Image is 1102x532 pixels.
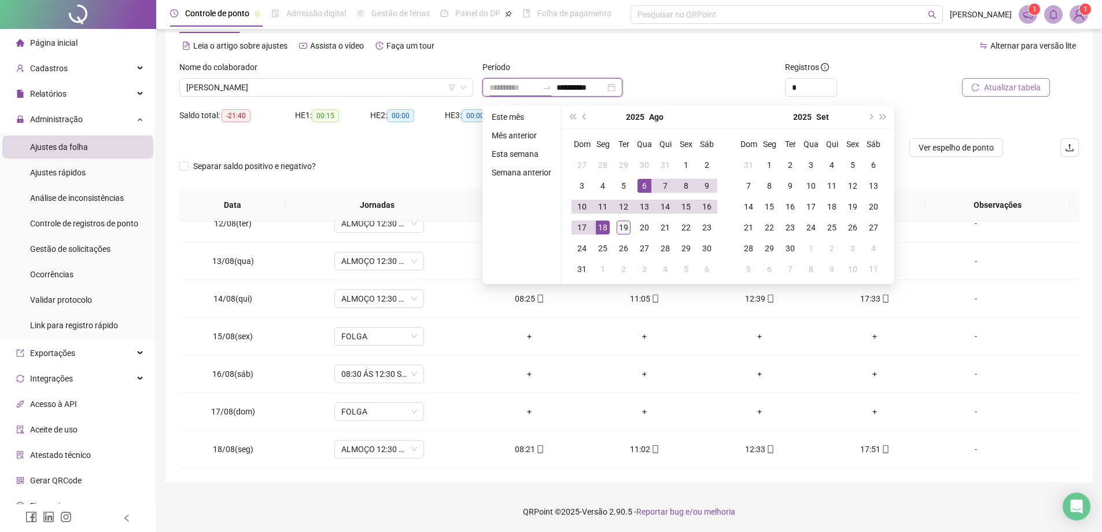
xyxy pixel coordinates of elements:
[299,42,307,50] span: youtube
[634,217,655,238] td: 2025-08-20
[821,217,842,238] td: 2025-09-25
[186,79,466,96] span: CINTIA ALVES MACHADO
[780,259,801,280] td: 2025-10-07
[863,175,884,196] td: 2025-09-13
[179,189,286,221] th: Data
[942,255,1010,267] div: -
[700,158,714,172] div: 2
[30,270,73,279] span: Ocorrências
[16,349,24,357] span: export
[634,196,655,217] td: 2025-08-13
[867,221,880,234] div: 27
[16,451,24,459] span: solution
[759,259,780,280] td: 2025-10-06
[596,158,610,172] div: 28
[634,155,655,175] td: 2025-07-30
[655,134,676,155] th: Qui
[16,502,24,510] span: dollar
[877,105,890,129] button: super-next-year
[863,155,884,175] td: 2025-09-06
[928,10,937,19] span: search
[617,221,631,234] div: 19
[934,199,1061,211] span: Observações
[575,158,589,172] div: 27
[679,262,693,276] div: 5
[189,160,320,173] span: Separar saldo positivo e negativo?
[676,175,696,196] td: 2025-08-08
[863,134,884,155] th: Sáb
[371,9,430,18] span: Gestão de férias
[16,64,24,72] span: user-add
[387,109,414,122] span: 00:00
[804,158,818,172] div: 3
[637,241,651,255] div: 27
[617,200,631,214] div: 12
[783,179,797,193] div: 9
[634,238,655,259] td: 2025-08-27
[617,241,631,255] div: 26
[637,221,651,234] div: 20
[1083,5,1088,13] span: 1
[613,217,634,238] td: 2025-08-19
[596,292,693,305] div: 11:05
[821,134,842,155] th: Qui
[575,200,589,214] div: 10
[759,238,780,259] td: 2025-09-29
[842,155,863,175] td: 2025-09-05
[762,241,776,255] div: 29
[30,425,78,434] span: Aceite de uso
[804,179,818,193] div: 10
[742,158,755,172] div: 31
[825,200,839,214] div: 18
[16,476,24,485] span: qrcode
[440,9,448,17] span: dashboard
[341,290,417,307] span: ALMOÇO 12:30 AS 14:00 HORAS
[193,41,288,50] span: Leia o artigo sobre ajustes
[482,61,518,74] label: Período
[738,196,759,217] td: 2025-09-14
[455,9,500,18] span: Painel do DP
[759,196,780,217] td: 2025-09-15
[596,262,610,276] div: 1
[30,348,75,358] span: Exportações
[679,221,693,234] div: 22
[846,221,860,234] div: 26
[742,262,755,276] div: 5
[990,41,1076,50] span: Alternar para versão lite
[543,83,552,92] span: to
[16,425,24,434] span: audit
[658,158,672,172] div: 31
[572,217,592,238] td: 2025-08-17
[613,196,634,217] td: 2025-08-12
[801,155,821,175] td: 2025-09-03
[842,196,863,217] td: 2025-09-19
[481,292,578,305] div: 08:25
[679,241,693,255] div: 29
[679,158,693,172] div: 1
[30,399,77,409] span: Acesso à API
[801,259,821,280] td: 2025-10-08
[578,105,591,129] button: prev-year
[30,115,83,124] span: Administração
[655,238,676,259] td: 2025-08-28
[572,175,592,196] td: 2025-08-03
[658,179,672,193] div: 7
[617,262,631,276] div: 2
[637,200,651,214] div: 13
[1029,3,1040,15] sup: 1
[738,259,759,280] td: 2025-10-05
[592,175,613,196] td: 2025-08-04
[821,259,842,280] td: 2025-10-09
[626,105,644,129] button: year panel
[950,8,1012,21] span: [PERSON_NAME]
[375,42,384,50] span: history
[16,375,24,383] span: sync
[676,238,696,259] td: 2025-08-29
[762,179,776,193] div: 8
[1048,9,1059,20] span: bell
[825,158,839,172] div: 4
[655,217,676,238] td: 2025-08-21
[575,179,589,193] div: 3
[30,219,138,228] span: Controle de registros de ponto
[676,196,696,217] td: 2025-08-15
